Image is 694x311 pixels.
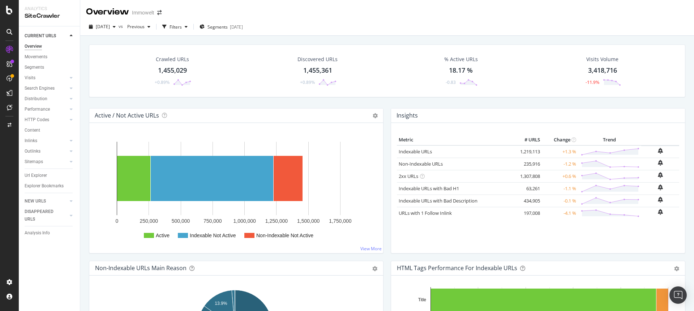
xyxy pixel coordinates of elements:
a: 2xx URLs [399,173,418,179]
text: 0 [116,218,119,224]
h4: Insights [397,111,418,120]
i: Options [373,113,378,118]
div: +0.89% [300,79,315,85]
div: 3,418,716 [588,66,617,75]
div: Sitemaps [25,158,43,166]
a: DISAPPEARED URLS [25,208,68,223]
div: DISAPPEARED URLS [25,208,61,223]
div: Explorer Bookmarks [25,182,64,190]
button: [DATE] [86,21,119,33]
a: Indexable URLs with Bad H1 [399,185,459,192]
div: Inlinks [25,137,37,145]
div: -11.9% [586,79,599,85]
td: 63,261 [513,182,542,195]
div: % Active URLs [444,56,478,63]
td: +1.3 % [542,145,578,158]
div: CURRENT URLS [25,32,56,40]
a: Overview [25,43,75,50]
div: HTTP Codes [25,116,49,124]
div: Filters [170,24,182,30]
a: Movements [25,53,75,61]
div: Segments [25,64,44,71]
div: bell-plus [658,172,663,178]
span: Segments [207,24,228,30]
th: Change [542,135,578,145]
a: HTTP Codes [25,116,68,124]
div: bell-plus [658,197,663,203]
h4: Active / Not Active URLs [95,111,159,120]
span: Previous [124,24,145,30]
td: 1,219,113 [513,145,542,158]
div: +0.89% [155,79,170,85]
a: Outlinks [25,148,68,155]
div: Open Intercom Messenger [669,286,687,304]
button: Segments[DATE] [197,21,246,33]
text: 1,000,000 [233,218,256,224]
div: Search Engines [25,85,55,92]
a: NEW URLS [25,197,68,205]
td: -4.1 % [542,207,578,219]
a: Explorer Bookmarks [25,182,75,190]
a: Visits [25,74,68,82]
div: Visits Volume [586,56,618,63]
div: Overview [86,6,129,18]
div: gear [674,266,679,271]
text: Active [156,233,170,238]
div: Outlinks [25,148,40,155]
div: Non-Indexable URLs Main Reason [95,264,187,272]
div: Immowelt [132,9,154,16]
a: Search Engines [25,85,68,92]
td: 1,307,808 [513,170,542,182]
div: [DATE] [230,24,243,30]
div: -0.83 [446,79,456,85]
button: Filters [159,21,190,33]
text: 250,000 [140,218,158,224]
a: CURRENT URLS [25,32,68,40]
div: Content [25,127,40,134]
svg: A chart. [95,135,375,247]
div: gear [372,266,377,271]
a: Indexable URLs with Bad Description [399,197,477,204]
div: Performance [25,106,50,113]
a: Indexable URLs [399,148,432,155]
span: vs [119,23,124,29]
a: Segments [25,64,75,71]
text: 750,000 [204,218,222,224]
div: Visits [25,74,35,82]
th: Metric [397,135,513,145]
td: +0.6 % [542,170,578,182]
text: 500,000 [172,218,190,224]
div: Url Explorer [25,172,47,179]
div: 1,455,029 [158,66,187,75]
div: bell-plus [658,160,663,166]
div: Analysis Info [25,229,50,237]
div: HTML Tags Performance for Indexable URLs [397,264,517,272]
th: Trend [578,135,641,145]
text: Non-Indexable Not Active [256,233,313,238]
div: 1,455,361 [303,66,332,75]
a: Url Explorer [25,172,75,179]
div: SiteCrawler [25,12,74,20]
div: Distribution [25,95,47,103]
td: 434,905 [513,195,542,207]
text: Indexable Not Active [190,233,236,238]
button: Previous [124,21,153,33]
td: -1.2 % [542,158,578,170]
th: # URLS [513,135,542,145]
div: Movements [25,53,47,61]
div: 18.17 % [449,66,473,75]
td: 235,916 [513,158,542,170]
span: 2025 Sep. 26th [96,24,110,30]
td: -0.1 % [542,195,578,207]
div: bell-plus [658,184,663,190]
text: 1,250,000 [265,218,288,224]
text: Title [418,297,427,302]
text: 13.9% [215,301,227,306]
div: Discovered URLs [297,56,338,63]
text: 1,500,000 [297,218,320,224]
a: Performance [25,106,68,113]
a: Non-Indexable URLs [399,161,443,167]
div: bell-plus [658,148,663,154]
div: NEW URLS [25,197,46,205]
